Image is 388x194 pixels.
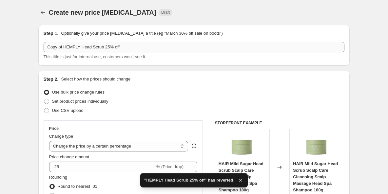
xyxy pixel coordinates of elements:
span: % (Price drop) [156,164,184,169]
h6: STOREFRONT EXAMPLE [215,120,344,126]
span: Price change amount [49,154,89,159]
span: HAIR Mild Sugar Head Scrub Scalp Care Cleansing Scalp Massage Head Spa Shampoo 180g [219,161,263,192]
p: Optionally give your price [MEDICAL_DATA] a title (eg "March 30% off sale on boots") [61,30,223,37]
span: Draft [161,10,170,15]
span: Rounding [49,175,68,180]
h2: Step 1. [44,30,59,37]
div: help [191,143,197,149]
span: "HEMPLY Head Scrub 25% off" has reverted! [144,177,235,184]
span: Create new price [MEDICAL_DATA] [49,9,156,16]
span: Change type [49,134,73,139]
img: The-Cosmetic-Store-NZ-124--HEMPLY-HAIR-MILD-SCRUB-SHAMPOO_80x.jpg [304,132,330,159]
span: Use CSV upload [52,108,84,113]
span: Set product prices individually [52,99,108,104]
h2: Step 2. [44,76,59,82]
input: 30% off holiday sale [44,42,344,52]
input: -15 [49,162,155,172]
span: Round to nearest .01 [58,184,97,189]
span: HAIR Mild Sugar Head Scrub Scalp Care Cleansing Scalp Massage Head Spa Shampoo 180g [293,161,338,192]
h3: Price [49,126,59,131]
img: The-Cosmetic-Store-NZ-124--HEMPLY-HAIR-MILD-SCRUB-SHAMPOO_80x.jpg [229,132,255,159]
span: Use bulk price change rules [52,90,105,95]
button: Price change jobs [38,8,48,17]
p: Select how the prices should change [61,76,130,82]
span: This title is just for internal use, customers won't see it [44,54,145,59]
